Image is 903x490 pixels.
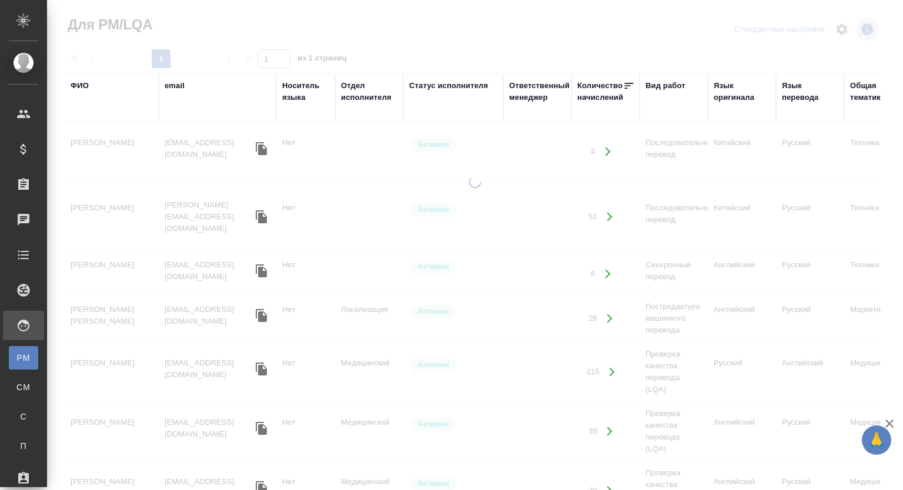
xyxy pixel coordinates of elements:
button: Скопировать [253,419,270,437]
div: Отдел исполнителя [341,80,397,103]
a: CM [9,375,38,399]
div: Язык оригинала [714,80,770,103]
div: Ответственный менеджер [509,80,570,103]
div: Статус исполнителя [409,80,488,92]
div: Количество начислений [577,80,623,103]
button: Открыть работы [596,261,620,286]
span: PM [15,352,32,364]
span: П [15,440,32,452]
button: 🙏 [862,425,891,455]
span: 🙏 [867,428,887,452]
a: PM [9,346,38,370]
span: CM [15,381,32,393]
div: Вид работ [646,80,685,92]
button: Скопировать [253,307,270,324]
div: Носитель языка [282,80,329,103]
button: Открыть работы [600,360,624,384]
a: С [9,405,38,428]
button: Скопировать [253,208,270,226]
a: П [9,434,38,458]
button: Скопировать [253,262,270,280]
button: Открыть работы [598,307,622,331]
button: Открыть работы [598,205,622,229]
button: Открыть работы [596,140,620,164]
button: Скопировать [253,360,270,378]
div: Язык перевода [782,80,838,103]
div: email [165,80,185,92]
button: Скопировать [253,140,270,157]
button: Открыть работы [598,419,622,444]
div: ФИО [71,80,89,92]
span: С [15,411,32,422]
